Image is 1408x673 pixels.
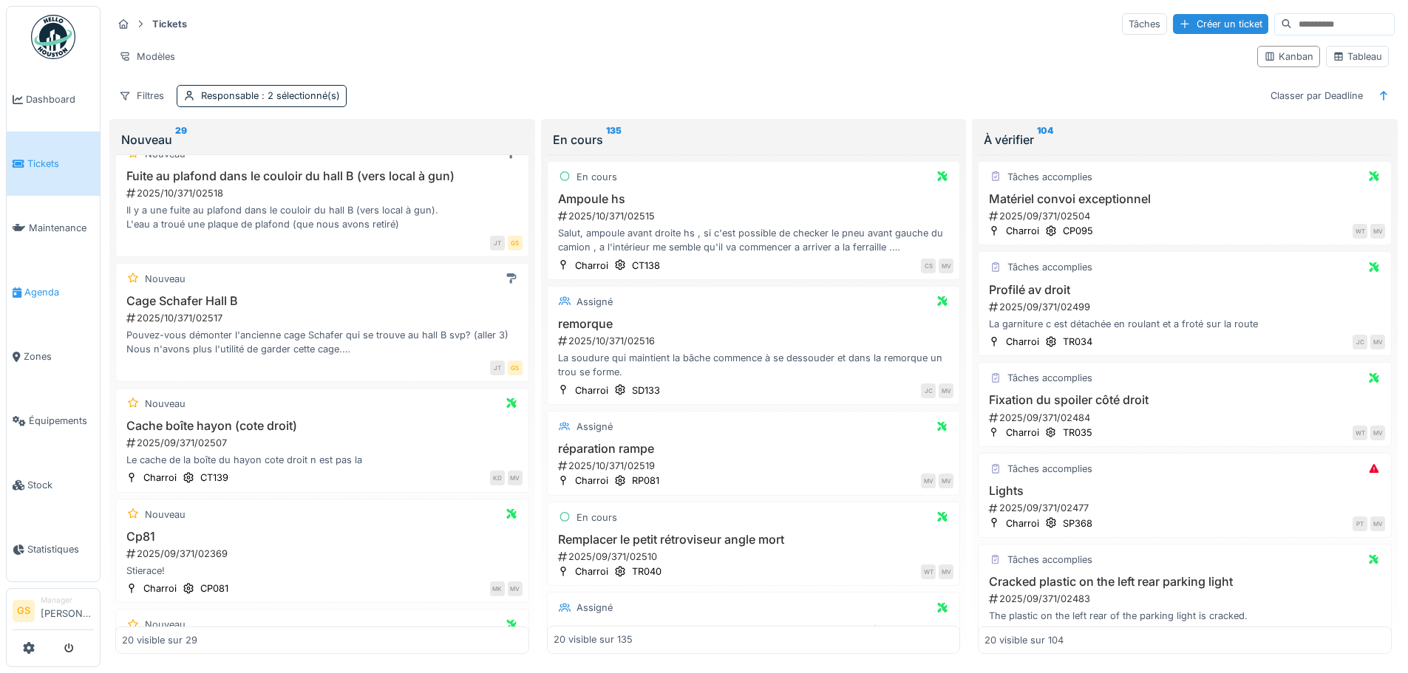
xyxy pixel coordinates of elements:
a: Équipements [7,389,100,453]
div: 2025/09/371/02484 [987,411,1385,425]
div: 2025/09/371/02510 [557,550,954,564]
div: Filtres [112,85,171,106]
div: Tâches accomplies [1007,371,1092,385]
div: En cours [577,170,617,184]
h3: Fixation du spoiler côté droit [984,393,1385,407]
a: Dashboard [7,67,100,131]
div: Assigné [577,295,613,309]
img: Badge_color-CXgf-gQk.svg [31,15,75,59]
div: Charroi [1006,335,1039,349]
div: Manager [41,595,94,606]
div: Tâches accomplies [1007,260,1092,274]
sup: 29 [175,131,187,148]
h3: Cp81 [122,530,523,544]
div: Charroi [575,474,608,488]
div: MV [939,383,953,398]
div: Le cache de la boîte du hayon cote droit n est pas la [122,453,523,467]
a: Statistiques [7,517,100,581]
div: MV [939,259,953,273]
a: Stock [7,453,100,517]
div: Nouveau [145,508,186,522]
div: Assigné [577,420,613,434]
div: Kanban [1264,49,1313,64]
div: La soudure qui maintient la bâche commence à se dessouder et dans la remorque un trou se forme. [554,351,954,379]
div: CP095 [1063,224,1093,238]
div: MV [1370,516,1385,531]
sup: 135 [606,131,622,148]
div: MV [508,471,523,485]
div: Nouveau [145,272,186,286]
span: Dashboard [26,92,94,106]
span: Agenda [24,285,94,299]
div: TR040 [632,564,662,578]
div: Charroi [1006,516,1039,530]
div: The plastic on the left rear of the parking light is cracked. [984,609,1385,623]
div: Il y a une fuite au plafond dans le couloir du hall B (vers local à gun). L'eau a troué une plaqu... [122,203,523,231]
h3: Remplacer le petit rétroviseur angle mort [554,533,954,547]
h3: Profilé av droit [984,283,1385,297]
div: 2025/09/371/02483 [987,592,1385,606]
sup: 104 [1037,131,1053,148]
div: La garniture c est détachée en roulant et a froté sur la route [984,317,1385,331]
div: MV [1370,426,1385,440]
h3: remontage sellette relevable +coin spoiler + transics + câble DKV Box + onduleur 1500w [554,624,954,652]
div: Salut, ampoule avant droite hs , si c'est possible de checker le pneu avant gauche du camion , a ... [554,226,954,254]
div: 2025/10/371/02516 [557,334,954,348]
div: CT139 [200,471,228,485]
li: [PERSON_NAME] [41,595,94,626]
div: MV [508,581,523,596]
div: Responsable [201,89,340,103]
a: Tickets [7,131,100,196]
div: Modèles [112,46,182,67]
h3: Cracked plastic on the left rear parking light [984,575,1385,589]
div: MV [1370,224,1385,239]
div: Créer un ticket [1173,14,1268,34]
div: CT138 [632,259,660,273]
div: Charroi [575,564,608,578]
span: Stock [27,478,94,492]
div: Stierace! [122,564,523,578]
h3: Cage Schafer Hall B [122,294,523,308]
a: Agenda [7,260,100,324]
div: SP368 [1063,516,1092,530]
div: WT [1353,224,1367,239]
h3: Fuite au plafond dans le couloir du hall B (vers local à gun) [122,169,523,183]
div: TR035 [1063,426,1092,440]
div: RP081 [632,474,659,488]
div: Charroi [143,581,177,595]
div: Tâches [1122,13,1167,35]
div: 20 visible sur 104 [984,633,1064,647]
div: En cours [553,131,955,148]
h3: Matériel convoi exceptionnel [984,192,1385,206]
div: KD [490,471,505,485]
div: 2025/10/371/02515 [557,209,954,223]
div: Charroi [143,471,177,485]
div: 2025/10/371/02517 [125,311,523,325]
div: À vérifier [984,131,1386,148]
span: Zones [24,349,94,363]
div: WT [921,564,936,579]
div: Charroi [1006,224,1039,238]
span: : 2 sélectionné(s) [259,90,340,101]
div: SD133 [632,383,660,397]
div: PT [1353,516,1367,531]
div: 2025/09/371/02504 [987,209,1385,223]
span: Maintenance [29,221,94,235]
div: Classer par Deadline [1264,85,1370,106]
h3: Ampoule hs [554,192,954,206]
div: 2025/09/371/02499 [987,300,1385,314]
a: GS Manager[PERSON_NAME] [13,595,94,630]
div: Nouveau [145,397,186,411]
div: GS [508,236,523,250]
div: Nouveau [121,131,523,148]
div: MV [1370,335,1385,349]
div: En cours [577,510,617,525]
h3: Cache boîte hayon (cote droit) [122,419,523,433]
div: Assigné [577,601,613,615]
div: JT [490,361,505,375]
span: Statistiques [27,542,94,556]
div: Nouveau [145,618,186,632]
div: JT [490,236,505,250]
h3: Lights [984,484,1385,498]
div: 2025/10/371/02518 [125,186,523,200]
